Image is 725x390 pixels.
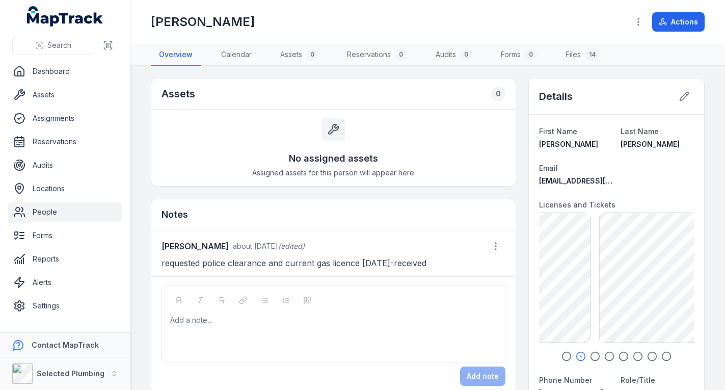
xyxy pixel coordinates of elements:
a: Forms [8,225,122,246]
div: 14 [585,48,600,61]
span: Email [539,164,558,172]
span: Last Name [621,127,659,136]
h3: No assigned assets [289,151,378,166]
h3: Notes [162,207,188,222]
a: People [8,202,122,222]
span: about [DATE] [233,242,278,250]
button: Actions [652,12,705,32]
strong: Contact MapTrack [32,341,99,349]
a: Audits [8,155,122,175]
span: Assigned assets for this person will appear here [252,168,414,178]
a: Audits0 [427,44,480,66]
div: 0 [491,87,505,101]
a: Alerts [8,272,122,293]
div: 0 [460,48,472,61]
a: Reservations0 [339,44,415,66]
a: Locations [8,178,122,199]
a: Calendar [213,44,260,66]
span: [EMAIL_ADDRESS][DOMAIN_NAME] [539,176,662,185]
span: [PERSON_NAME] [539,140,598,148]
a: Reservations [8,132,122,152]
div: 0 [525,48,537,61]
button: Search [12,36,94,55]
a: Files14 [557,44,608,66]
a: Reports [8,249,122,269]
a: Assignments [8,108,122,128]
a: Settings [8,296,122,316]
a: Assets [8,85,122,105]
span: Phone Number [539,376,592,384]
a: Forms0 [493,44,545,66]
h2: Assets [162,87,195,101]
p: requested police clearance and current gas licence [DATE]-received [162,256,505,270]
a: Dashboard [8,61,122,82]
span: [PERSON_NAME] [621,140,680,148]
a: Assets0 [272,44,327,66]
span: Search [47,40,71,50]
div: 0 [306,48,318,61]
h2: Details [539,89,573,103]
span: (edited) [278,242,305,250]
a: MapTrack [27,6,103,27]
strong: [PERSON_NAME] [162,240,229,252]
span: Licenses and Tickets [539,200,615,209]
a: Overview [151,44,201,66]
div: 0 [395,48,407,61]
span: Role/Title [621,376,655,384]
strong: Selected Plumbing [37,369,104,378]
h1: [PERSON_NAME] [151,14,255,30]
span: First Name [539,127,577,136]
time: 7/14/2025, 10:33:43 AM [233,242,278,250]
